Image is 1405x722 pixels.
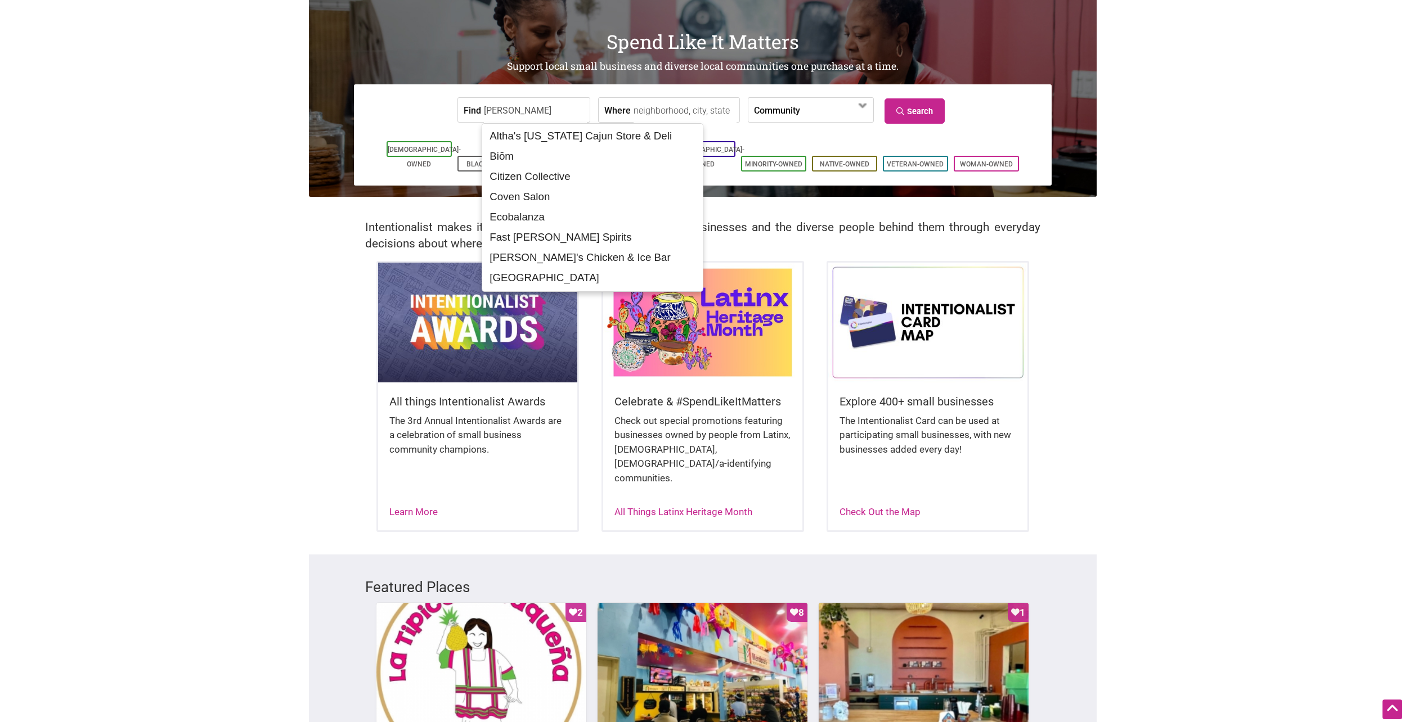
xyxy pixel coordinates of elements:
[840,414,1016,468] div: The Intentionalist Card can be used at participating small businesses, with new businesses added ...
[960,160,1013,168] a: Woman-Owned
[604,98,631,122] label: Where
[840,394,1016,409] h5: Explore 400+ small businesses
[1382,700,1402,719] div: Scroll Back to Top
[486,166,699,187] div: Citizen Collective
[634,98,737,123] input: neighborhood, city, state
[486,288,699,308] div: Hello [PERSON_NAME] - Capitol Hill
[486,187,699,207] div: Coven Salon
[820,160,869,168] a: Native-Owned
[603,263,802,382] img: Latinx / Hispanic Heritage Month
[466,160,514,168] a: Black-Owned
[389,394,566,409] h5: All things Intentionalist Awards
[388,146,461,168] a: [DEMOGRAPHIC_DATA]-Owned
[365,219,1040,252] h2: Intentionalist makes it easy to find and support local small businesses and the diverse people be...
[486,247,699,268] div: [PERSON_NAME]'s Chicken & Ice Bar
[464,98,481,122] label: Find
[486,268,699,288] div: [GEOGRAPHIC_DATA]
[828,263,1027,382] img: Intentionalist Card Map
[486,126,699,146] div: Altha's [US_STATE] Cajun Store & Deli
[484,98,587,123] input: a business, product, service
[309,28,1097,55] h1: Spend Like It Matters
[389,414,566,468] div: The 3rd Annual Intentionalist Awards are a celebration of small business community champions.
[754,98,800,122] label: Community
[887,160,944,168] a: Veteran-Owned
[365,577,1040,597] h3: Featured Places
[745,160,802,168] a: Minority-Owned
[486,207,699,227] div: Ecobalanza
[614,506,752,517] a: All Things Latinx Heritage Month
[309,60,1097,74] h2: Support local small business and diverse local communities one purchase at a time.
[671,146,744,168] a: [DEMOGRAPHIC_DATA]-Owned
[614,394,791,409] h5: Celebrate & #SpendLikeItMatters
[486,227,699,247] div: Fast [PERSON_NAME] Spirits
[885,98,945,124] a: Search
[840,506,921,517] a: Check Out the Map
[614,414,791,497] div: Check out special promotions featuring businesses owned by people from Latinx, [DEMOGRAPHIC_DATA]...
[486,146,699,166] div: Biōm
[378,263,577,382] img: Intentionalist Awards
[389,506,438,517] a: Learn More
